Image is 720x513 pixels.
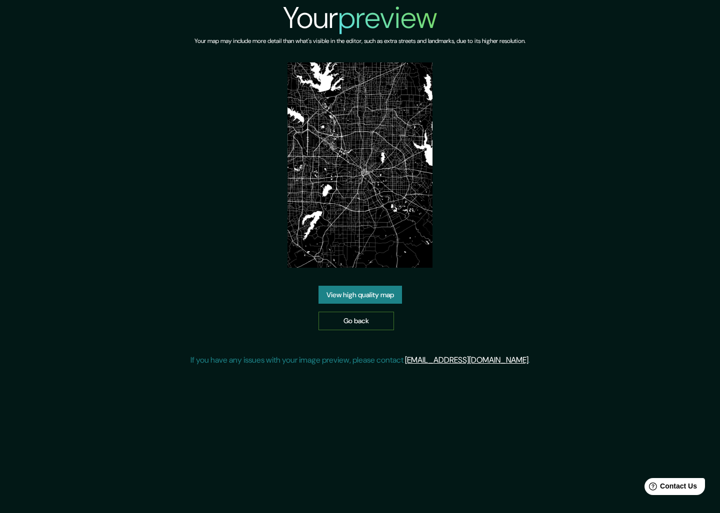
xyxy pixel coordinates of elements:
[631,474,709,502] iframe: Help widget launcher
[287,62,433,268] img: created-map-preview
[190,354,530,366] p: If you have any issues with your image preview, please contact .
[318,312,394,330] a: Go back
[318,286,402,304] a: View high quality map
[194,36,525,46] h6: Your map may include more detail than what's visible in the editor, such as extra streets and lan...
[405,355,528,365] a: [EMAIL_ADDRESS][DOMAIN_NAME]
